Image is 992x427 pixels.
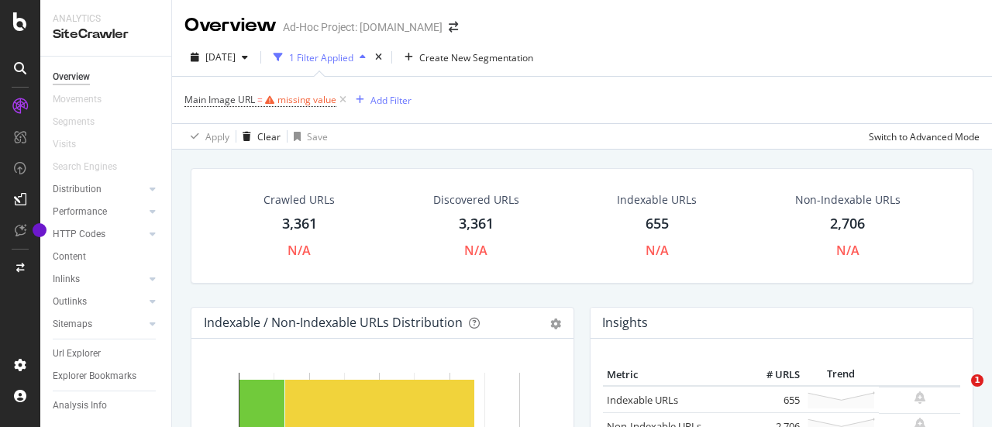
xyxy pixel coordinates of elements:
div: Add Filter [370,94,412,107]
span: = [257,93,263,106]
div: 655 [646,214,669,234]
span: Main Image URL [184,93,255,106]
div: Analytics [53,12,159,26]
div: Switch to Advanced Mode [869,130,980,143]
div: 2,706 [830,214,865,234]
a: Explorer Bookmarks [53,368,160,384]
span: 2025 Sep. 18th [205,50,236,64]
div: Content [53,249,86,265]
th: Trend [804,363,879,387]
div: Apply [205,130,229,143]
div: Overview [53,69,90,85]
a: Search Engines [53,159,133,175]
a: Inlinks [53,271,145,288]
div: Indexable / Non-Indexable URLs Distribution [204,315,463,330]
div: Tooltip anchor [33,223,46,237]
div: Inlinks [53,271,80,288]
th: # URLS [742,363,804,387]
button: Save [288,124,328,149]
a: Sitemaps [53,316,145,332]
a: Overview [53,69,160,85]
div: N/A [288,242,311,260]
button: 1 Filter Applied [267,45,372,70]
button: Clear [236,124,281,149]
div: times [372,50,385,65]
div: Movements [53,91,102,108]
div: gear [550,319,561,329]
a: Indexable URLs [607,393,678,407]
div: Performance [53,204,107,220]
div: Visits [53,136,76,153]
div: Non-Indexable URLs [795,192,901,208]
span: 1 [971,374,983,387]
div: Url Explorer [53,346,101,362]
div: N/A [836,242,859,260]
div: 1 Filter Applied [289,51,353,64]
div: Sitemaps [53,316,92,332]
iframe: Intercom live chat [939,374,976,412]
div: Clear [257,130,281,143]
a: Distribution [53,181,145,198]
a: Url Explorer [53,346,160,362]
div: Save [307,130,328,143]
div: missing value [277,93,336,106]
div: HTTP Codes [53,226,105,243]
div: Analysis Info [53,398,107,414]
div: Distribution [53,181,102,198]
a: Outlinks [53,294,145,310]
div: arrow-right-arrow-left [449,22,458,33]
a: Segments [53,114,110,130]
h4: Insights [602,312,648,333]
a: HTTP Codes [53,226,145,243]
div: 3,361 [459,214,494,234]
div: Overview [184,12,277,39]
div: Segments [53,114,95,130]
a: Performance [53,204,145,220]
div: Indexable URLs [617,192,697,208]
div: Explorer Bookmarks [53,368,136,384]
div: 3,361 [282,214,317,234]
td: 655 [742,386,804,413]
div: SiteCrawler [53,26,159,43]
div: Outlinks [53,294,87,310]
div: N/A [646,242,669,260]
div: N/A [464,242,487,260]
div: bell-plus [914,391,925,404]
div: Ad-Hoc Project: [DOMAIN_NAME] [283,19,443,35]
a: Content [53,249,160,265]
button: Apply [184,124,229,149]
th: Metric [603,363,742,387]
a: Movements [53,91,117,108]
div: Discovered URLs [433,192,519,208]
button: Add Filter [350,91,412,109]
a: Analysis Info [53,398,160,414]
div: Crawled URLs [263,192,335,208]
div: Search Engines [53,159,117,175]
button: Create New Segmentation [398,45,539,70]
a: Visits [53,136,91,153]
span: Create New Segmentation [419,51,533,64]
button: [DATE] [184,45,254,70]
button: Switch to Advanced Mode [863,124,980,149]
